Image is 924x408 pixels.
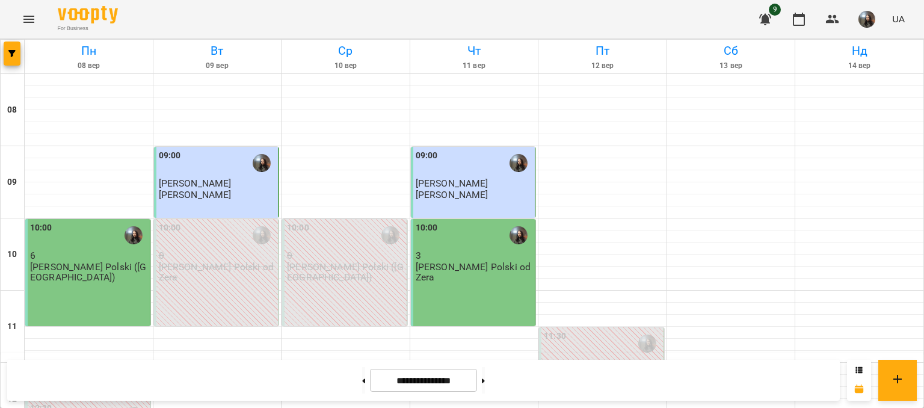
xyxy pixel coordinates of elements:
label: 10:00 [30,221,52,235]
p: [PERSON_NAME] Polski od Zera [159,262,276,283]
h6: Пн [26,42,151,60]
h6: 08 [7,104,17,117]
h6: Вт [155,42,280,60]
button: UA [887,8,910,30]
h6: Ср [283,42,408,60]
img: Voopty Logo [58,6,118,23]
h6: 11 вер [412,60,537,72]
h6: 12 вер [540,60,665,72]
span: [PERSON_NAME] [416,178,488,189]
label: 10:00 [159,221,181,235]
label: 09:00 [159,149,181,162]
h6: 10 [7,248,17,261]
h6: Нд [797,42,922,60]
img: Бойцун Яна Вікторівна [253,154,271,172]
img: Бойцун Яна Вікторівна [510,226,528,244]
img: Бойцун Яна Вікторівна [253,226,271,244]
img: 3223da47ea16ff58329dec54ac365d5d.JPG [858,11,875,28]
h6: 08 вер [26,60,151,72]
h6: 10 вер [283,60,408,72]
h6: 13 вер [669,60,793,72]
p: 6 [30,250,147,261]
span: UA [892,13,905,25]
img: Бойцун Яна Вікторівна [125,226,143,244]
label: 11:30 [544,330,566,343]
img: Бойцун Яна Вікторівна [381,226,399,244]
span: 9 [769,4,781,16]
h6: 09 вер [155,60,280,72]
h6: Чт [412,42,537,60]
p: [PERSON_NAME] [159,190,232,200]
label: 10:00 [416,221,438,235]
p: 0 [287,250,404,261]
h6: Пт [540,42,665,60]
label: 10:00 [287,221,309,235]
h6: Сб [669,42,793,60]
p: [PERSON_NAME] [416,190,488,200]
img: Бойцун Яна Вікторівна [510,154,528,172]
p: [PERSON_NAME] Polski ([GEOGRAPHIC_DATA]) [287,262,404,283]
img: Бойцун Яна Вікторівна [638,335,656,353]
p: 0 [159,250,276,261]
h6: 14 вер [797,60,922,72]
label: 09:00 [416,149,438,162]
button: Menu [14,5,43,34]
h6: 11 [7,320,17,333]
span: [PERSON_NAME] [159,178,232,189]
h6: 09 [7,176,17,189]
p: 3 [416,250,533,261]
p: [PERSON_NAME] Polski ([GEOGRAPHIC_DATA]) [30,262,147,283]
span: For Business [58,25,118,32]
p: [PERSON_NAME] Polski od Zera [416,262,533,283]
